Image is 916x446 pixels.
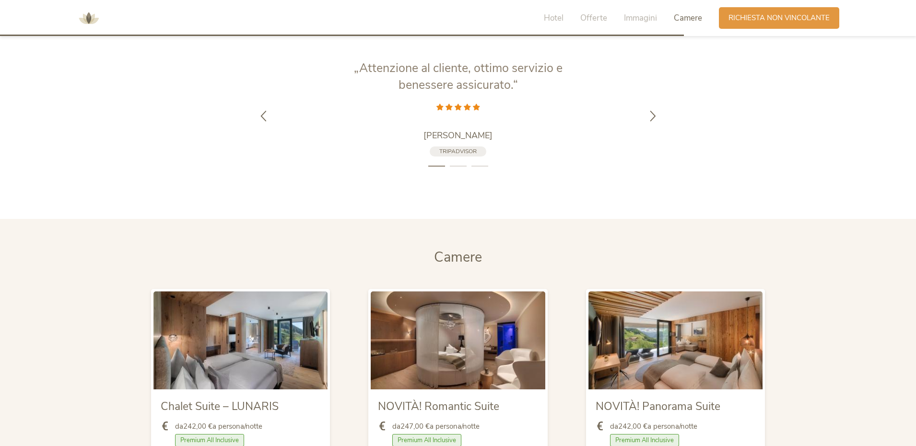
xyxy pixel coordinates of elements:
span: Richiesta non vincolante [728,13,830,23]
b: 242,00 € [183,422,212,431]
span: Tripadvisor [439,147,477,155]
span: Hotel [544,12,564,24]
span: NOVITÀ! Panorama Suite [596,399,720,414]
span: da a persona/notte [175,422,262,432]
span: Camere [434,248,482,266]
a: AMONTI & LUNARIS Wellnessresort [74,14,103,21]
img: NOVITÀ! Romantic Suite [371,291,545,389]
span: Camere [674,12,702,24]
span: NOVITÀ! Romantic Suite [378,399,499,414]
span: Chalet Suite – LUNARIS [161,399,279,414]
span: Immagini [624,12,657,24]
span: „Attenzione al cliente, ottimo servizio e benessere assicurato.“ [354,60,563,93]
img: NOVITÀ! Panorama Suite [588,291,763,389]
a: [PERSON_NAME] [338,130,578,142]
img: Chalet Suite – LUNARIS [153,291,328,389]
a: Tripadvisor [430,146,486,157]
b: 242,00 € [618,422,647,431]
span: Offerte [580,12,607,24]
span: [PERSON_NAME] [423,130,493,141]
img: AMONTI & LUNARIS Wellnessresort [74,4,103,33]
b: 247,00 € [400,422,430,431]
span: da a persona/notte [610,422,697,432]
span: da a persona/notte [392,422,480,432]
